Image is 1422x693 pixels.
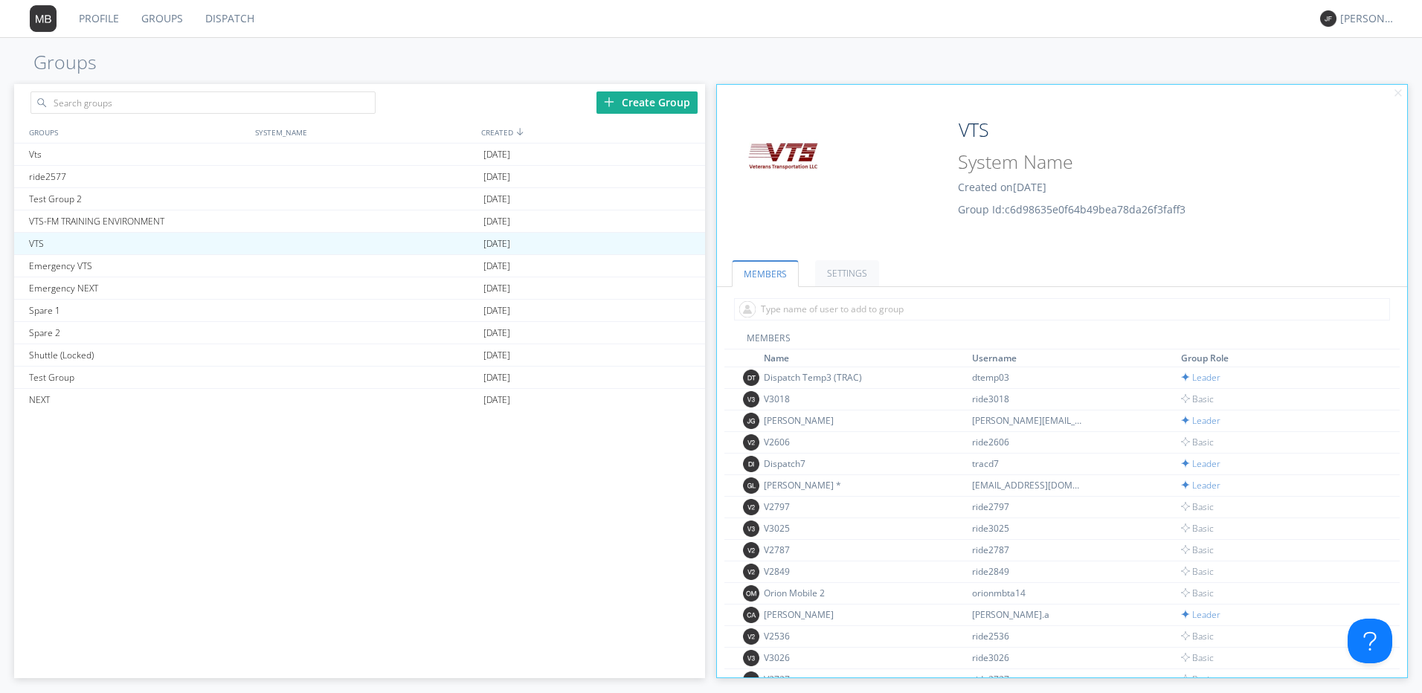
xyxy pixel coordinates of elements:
[970,349,1179,367] th: Toggle SortBy
[764,479,875,491] div: [PERSON_NAME] *
[25,300,251,321] div: Spare 1
[764,565,875,578] div: V2849
[762,349,971,367] th: Toggle SortBy
[972,500,1084,513] div: ride2797
[972,544,1084,556] div: ride2787
[958,202,1185,216] span: Group Id: c6d98635e0f64b49bea78da26f3faff3
[953,115,1193,145] input: Group Name
[972,522,1084,535] div: ride3025
[764,608,875,621] div: [PERSON_NAME]
[1181,587,1214,599] span: Basic
[25,121,248,143] div: GROUPS
[972,673,1084,686] div: ride2727
[14,255,704,277] a: Emergency VTS[DATE]
[743,370,759,386] img: 373638.png
[14,367,704,389] a: Test Group[DATE]
[743,499,759,515] img: 373638.png
[764,522,875,535] div: V3025
[25,367,251,388] div: Test Group
[1393,88,1403,99] img: cancel.svg
[596,91,698,114] div: Create Group
[483,144,510,166] span: [DATE]
[25,210,251,232] div: VTS-FM TRAINING ENVIRONMENT
[1181,436,1214,448] span: Basic
[14,344,704,367] a: Shuttle (Locked)[DATE]
[483,300,510,322] span: [DATE]
[483,255,510,277] span: [DATE]
[953,148,1193,176] input: System Name
[972,608,1084,621] div: [PERSON_NAME].a
[1181,608,1220,621] span: Leader
[1181,457,1220,470] span: Leader
[743,477,759,494] img: 373638.png
[764,436,875,448] div: V2606
[604,97,614,107] img: plus.svg
[972,651,1084,664] div: ride3026
[972,436,1084,448] div: ride2606
[972,457,1084,470] div: tracd7
[1181,544,1214,556] span: Basic
[972,587,1084,599] div: orionmbta14
[1181,414,1220,427] span: Leader
[483,233,510,255] span: [DATE]
[764,630,875,642] div: V2536
[972,479,1084,491] div: [EMAIL_ADDRESS][DOMAIN_NAME]
[743,564,759,580] img: 373638.png
[251,121,477,143] div: SYSTEM_NAME
[1181,673,1214,686] span: Basic
[25,322,251,344] div: Spare 2
[25,389,251,411] div: NEXT
[764,371,875,384] div: Dispatch Temp3 (TRAC)
[972,393,1084,405] div: ride3018
[1181,393,1214,405] span: Basic
[743,585,759,602] img: 373638.png
[1181,479,1220,491] span: Leader
[743,413,759,429] img: 373638.png
[764,393,875,405] div: V3018
[1013,180,1046,194] span: [DATE]
[14,322,704,344] a: Spare 2[DATE]
[743,520,759,537] img: 373638.png
[972,630,1084,642] div: ride2536
[972,414,1084,427] div: [PERSON_NAME][EMAIL_ADDRESS][DOMAIN_NAME]
[743,650,759,666] img: 373638.png
[25,344,251,366] div: Shuttle (Locked)
[14,233,704,255] a: VTS[DATE]
[764,651,875,664] div: V3026
[483,166,510,188] span: [DATE]
[764,544,875,556] div: V2787
[483,367,510,389] span: [DATE]
[14,144,704,166] a: Vts[DATE]
[764,587,875,599] div: Orion Mobile 2
[25,188,251,210] div: Test Group 2
[25,233,251,254] div: VTS
[958,180,1046,194] span: Created on
[14,300,704,322] a: Spare 1[DATE]
[25,255,251,277] div: Emergency VTS
[972,371,1084,384] div: dtemp03
[1320,10,1336,27] img: 373638.png
[1181,500,1214,513] span: Basic
[1181,630,1214,642] span: Basic
[1181,522,1214,535] span: Basic
[743,456,759,472] img: 373638.png
[1348,619,1392,663] iframe: Toggle Customer Support
[483,188,510,210] span: [DATE]
[1179,349,1380,367] th: Toggle SortBy
[25,166,251,187] div: ride2577
[483,322,510,344] span: [DATE]
[14,166,704,188] a: ride2577[DATE]
[764,457,875,470] div: Dispatch7
[483,389,510,411] span: [DATE]
[14,389,704,411] a: NEXT[DATE]
[1340,11,1396,26] div: [PERSON_NAME] *
[14,277,704,300] a: Emergency NEXT[DATE]
[483,210,510,233] span: [DATE]
[743,434,759,451] img: 373638.png
[724,332,1400,349] div: MEMBERS
[25,277,251,299] div: Emergency NEXT
[764,673,875,686] div: V2727
[743,671,759,688] img: 373638.png
[30,91,376,114] input: Search groups
[734,298,1390,320] input: Type name of user to add to group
